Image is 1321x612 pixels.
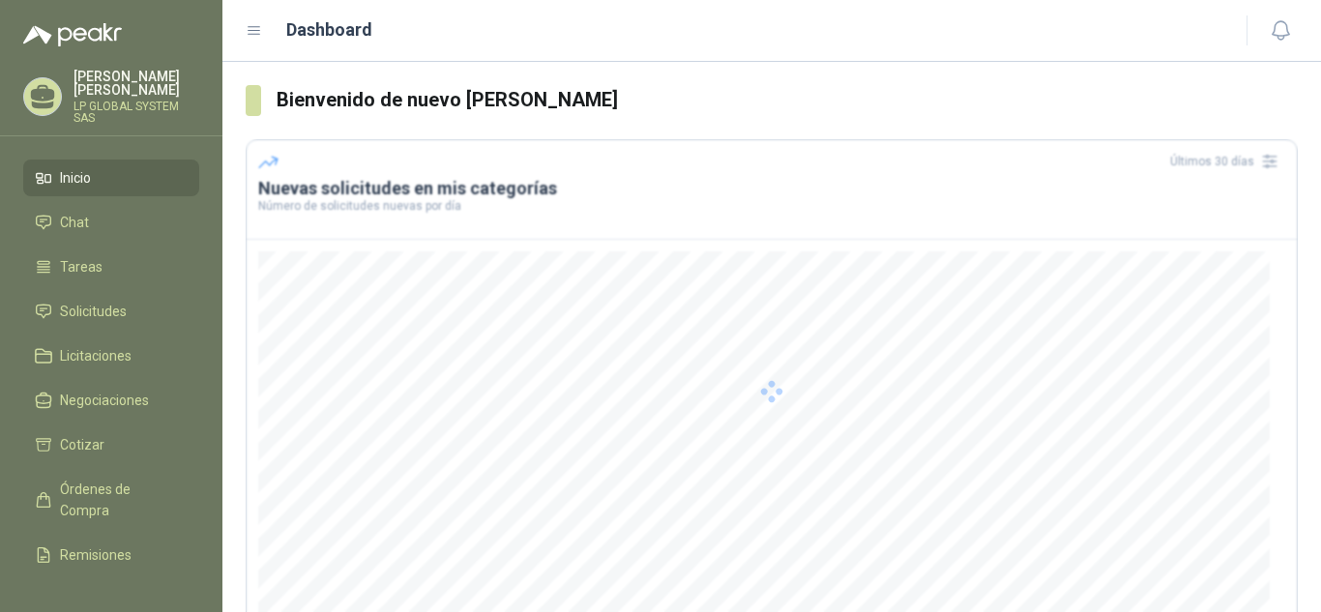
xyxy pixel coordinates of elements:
a: Negociaciones [23,382,199,419]
a: Solicitudes [23,293,199,330]
a: Órdenes de Compra [23,471,199,529]
a: Chat [23,204,199,241]
span: Órdenes de Compra [60,479,181,521]
a: Licitaciones [23,337,199,374]
span: Licitaciones [60,345,132,366]
h3: Bienvenido de nuevo [PERSON_NAME] [277,85,1298,115]
span: Tareas [60,256,103,277]
span: Inicio [60,167,91,189]
span: Solicitudes [60,301,127,322]
span: Remisiones [60,544,132,566]
a: Tareas [23,248,199,285]
p: LP GLOBAL SYSTEM SAS [73,101,199,124]
span: Negociaciones [60,390,149,411]
span: Chat [60,212,89,233]
h1: Dashboard [286,16,372,44]
a: Cotizar [23,426,199,463]
p: [PERSON_NAME] [PERSON_NAME] [73,70,199,97]
a: Inicio [23,160,199,196]
a: Remisiones [23,537,199,573]
img: Logo peakr [23,23,122,46]
span: Cotizar [60,434,104,455]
